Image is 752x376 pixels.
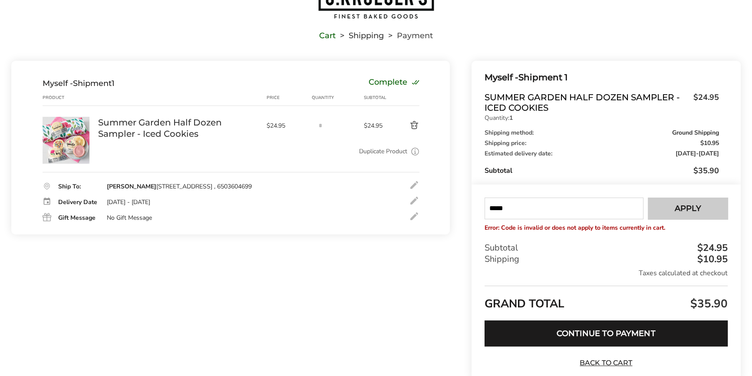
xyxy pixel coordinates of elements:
span: $24.95 [689,92,719,111]
div: [DATE] - [DATE] [107,198,150,206]
div: Estimated delivery date: [485,151,719,157]
a: Cart [319,33,336,39]
div: Shipping method: [485,130,719,136]
div: [STREET_ADDRESS] , 6503604699 [107,183,252,191]
a: Summer Garden Half Dozen Sampler - Iced Cookies [43,116,89,125]
div: $24.95 [695,243,728,253]
div: No Gift Message [107,214,152,222]
span: [DATE] [699,149,719,158]
div: Delivery Date [58,199,98,205]
span: $10.95 [700,140,719,146]
p: Error: Code is invalid or does not apply to items currently in cart. [485,224,728,232]
div: Subtotal [485,165,719,176]
a: Summer Garden Half Dozen Sampler - Iced Cookies$24.95 [485,92,719,113]
div: Quantity [312,94,364,101]
span: Ground Shipping [672,130,719,136]
span: $24.95 [267,122,307,130]
strong: 1 [509,114,513,122]
div: Shipment [43,79,115,88]
div: GRAND TOTAL [485,286,728,314]
a: Back to Cart [576,358,637,368]
p: Quantity: [485,115,719,121]
span: Payment [397,33,433,39]
a: Duplicate Product [359,147,407,156]
li: Shipping [336,33,384,39]
span: Myself - [485,72,518,82]
div: Taxes calculated at checkout [485,268,728,278]
span: [DATE] [676,149,696,158]
div: Gift Message [58,215,98,221]
div: Subtotal [364,94,389,101]
span: Apply [675,204,701,212]
div: Shipping price: [485,140,719,146]
span: 1 [112,79,115,88]
span: $24.95 [364,122,389,130]
span: - [676,151,719,157]
span: $35.90 [693,165,719,176]
div: Complete [369,79,419,88]
button: Apply [648,198,728,219]
input: Quantity input [312,117,329,134]
div: Subtotal [485,242,728,254]
div: Price [267,94,312,101]
strong: [PERSON_NAME] [107,182,156,191]
div: Ship To: [58,184,98,190]
div: Shipment 1 [485,70,719,85]
div: Product [43,94,98,101]
span: Myself - [43,79,73,88]
button: Delete product [389,120,419,131]
button: Continue to Payment [485,320,728,346]
div: Shipping [485,254,728,265]
img: Summer Garden Half Dozen Sampler - Iced Cookies [43,117,89,164]
a: Summer Garden Half Dozen Sampler - Iced Cookies [98,117,258,139]
span: Summer Garden Half Dozen Sampler - Iced Cookies [485,92,689,113]
div: $10.95 [695,254,728,264]
span: $35.90 [688,296,728,311]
